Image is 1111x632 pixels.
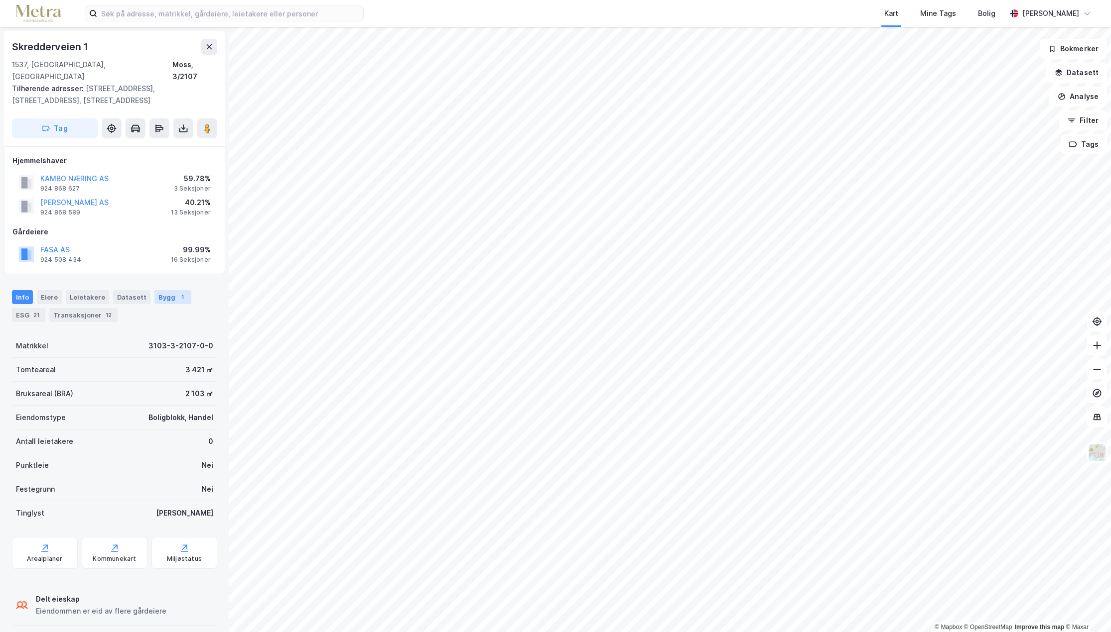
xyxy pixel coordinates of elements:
div: Datasett [113,290,150,304]
div: Tomteareal [16,364,56,376]
div: 16 Seksjoner [171,256,211,264]
div: Nei [202,483,213,495]
div: 3 Seksjoner [174,185,211,193]
div: 1537, [GEOGRAPHIC_DATA], [GEOGRAPHIC_DATA] [12,59,172,83]
div: Info [12,290,33,304]
div: Bolig [978,7,995,19]
div: Miljøstatus [167,555,202,563]
button: Tags [1061,134,1107,154]
div: Arealplaner [27,555,62,563]
div: 1 [177,292,187,302]
div: 3 421 ㎡ [185,364,213,376]
div: Transaksjoner [49,308,118,322]
button: Datasett [1046,63,1107,83]
iframe: Chat Widget [1061,584,1111,632]
div: Punktleie [16,459,49,471]
div: Boligblokk, Handel [148,412,213,423]
div: 924 868 627 [40,185,80,193]
input: Søk på adresse, matrikkel, gårdeiere, leietakere eller personer [97,6,363,21]
div: Tinglyst [16,507,44,519]
div: Kommunekart [93,555,136,563]
button: Analyse [1049,87,1107,106]
div: 3103-3-2107-0-0 [148,340,213,352]
div: Delt eieskap [36,593,166,605]
a: Improve this map [1015,624,1064,631]
div: 924 868 589 [40,209,80,216]
div: [PERSON_NAME] [1022,7,1079,19]
div: 13 Seksjoner [171,209,211,216]
div: ESG [12,308,45,322]
div: Leietakere [66,290,109,304]
div: Moss, 3/2107 [172,59,217,83]
div: Nei [202,459,213,471]
div: 12 [104,310,114,320]
button: Bokmerker [1040,39,1107,59]
div: Kontrollprogram for chat [1061,584,1111,632]
span: Tilhørende adresser: [12,84,86,93]
img: Z [1088,443,1107,462]
a: Mapbox [935,624,962,631]
div: Hjemmelshaver [12,155,217,167]
div: [PERSON_NAME] [156,507,213,519]
div: Festegrunn [16,483,55,495]
div: 99.99% [171,244,211,256]
div: 924 508 434 [40,256,81,264]
div: Gårdeiere [12,226,217,238]
div: Mine Tags [920,7,956,19]
div: Kart [884,7,898,19]
div: Eiere [37,290,62,304]
div: [STREET_ADDRESS], [STREET_ADDRESS], [STREET_ADDRESS] [12,83,209,106]
a: OpenStreetMap [964,624,1012,631]
div: Eiendomstype [16,412,66,423]
div: 40.21% [171,197,211,209]
div: Skredderveien 1 [12,39,90,55]
div: 59.78% [174,173,211,185]
div: Bruksareal (BRA) [16,388,73,400]
div: Matrikkel [16,340,48,352]
button: Filter [1059,110,1107,130]
div: 0 [208,435,213,447]
div: Antall leietakere [16,435,73,447]
div: 21 [31,310,41,320]
div: Eiendommen er eid av flere gårdeiere [36,605,166,617]
img: metra-logo.256734c3b2bbffee19d4.png [16,5,61,22]
button: Tag [12,118,98,138]
div: Bygg [154,290,191,304]
div: 2 103 ㎡ [185,388,213,400]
